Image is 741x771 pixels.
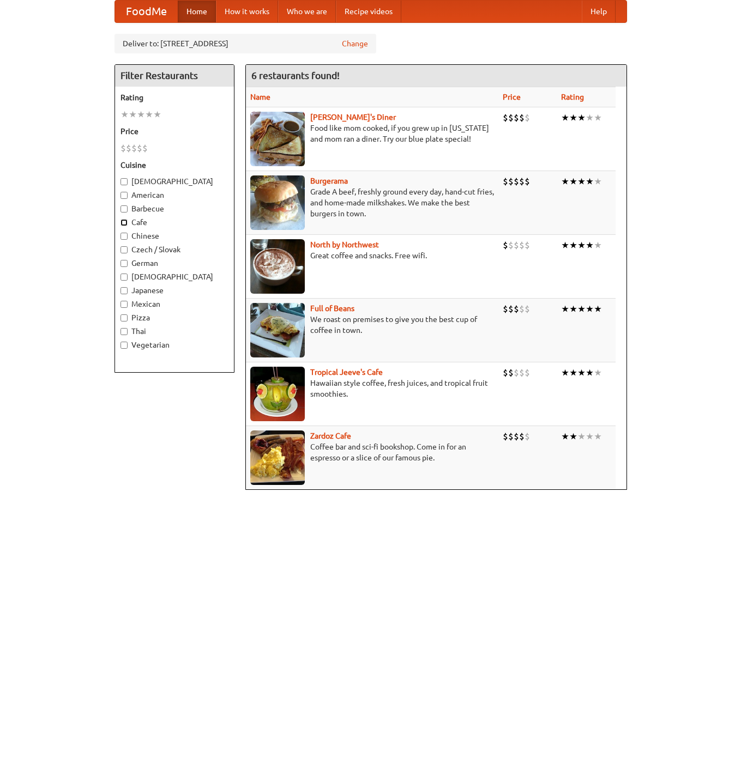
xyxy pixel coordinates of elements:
[525,303,530,315] li: $
[508,175,514,187] li: $
[586,303,594,315] li: ★
[310,304,354,313] a: Full of Beans
[310,368,383,377] a: Tropical Jeeve's Cafe
[519,239,525,251] li: $
[137,108,145,120] li: ★
[503,93,521,101] a: Price
[508,367,514,379] li: $
[121,314,128,321] input: Pizza
[250,314,494,336] p: We roast on premises to give you the best cup of coffee in town.
[594,430,602,442] li: ★
[525,239,530,251] li: $
[503,430,508,442] li: $
[137,142,142,154] li: $
[561,112,569,124] li: ★
[569,430,577,442] li: ★
[153,108,161,120] li: ★
[577,239,586,251] li: ★
[278,1,336,22] a: Who we are
[121,271,228,282] label: [DEMOGRAPHIC_DATA]
[310,432,351,440] b: Zardoz Cafe
[594,303,602,315] li: ★
[121,299,228,309] label: Mexican
[121,203,228,214] label: Barbecue
[121,219,128,226] input: Cafe
[508,430,514,442] li: $
[178,1,216,22] a: Home
[129,108,137,120] li: ★
[250,303,305,357] img: beans.jpg
[250,239,305,294] img: north.jpg
[115,65,234,87] h4: Filter Restaurants
[121,312,228,323] label: Pizza
[121,108,129,120] li: ★
[561,303,569,315] li: ★
[310,240,379,249] a: North by Northwest
[525,430,530,442] li: $
[519,303,525,315] li: $
[121,217,228,228] label: Cafe
[121,176,228,187] label: [DEMOGRAPHIC_DATA]
[250,175,305,230] img: burgerama.jpg
[525,112,530,124] li: $
[586,239,594,251] li: ★
[250,441,494,463] p: Coffee bar and sci-fi bookshop. Come in for an espresso or a slice of our famous pie.
[250,430,305,485] img: zardoz.jpg
[586,175,594,187] li: ★
[121,287,128,294] input: Japanese
[115,1,178,22] a: FoodMe
[525,367,530,379] li: $
[250,112,305,166] img: sallys.jpg
[121,258,228,269] label: German
[586,112,594,124] li: ★
[121,274,128,281] input: [DEMOGRAPHIC_DATA]
[519,430,525,442] li: $
[569,175,577,187] li: ★
[250,378,494,399] p: Hawaiian style coffee, fresh juices, and tropical fruit smoothies.
[121,260,128,267] input: German
[121,230,228,241] label: Chinese
[250,186,494,219] p: Grade A beef, freshly ground every day, hand-cut fries, and home-made milkshakes. We make the bes...
[503,112,508,124] li: $
[121,205,128,213] input: Barbecue
[582,1,616,22] a: Help
[525,175,530,187] li: $
[121,246,128,253] input: Czech / Slovak
[250,123,494,144] p: Food like mom cooked, if you grew up in [US_STATE] and mom ran a diner. Try our blue plate special!
[594,112,602,124] li: ★
[121,192,128,199] input: American
[514,367,519,379] li: $
[569,303,577,315] li: ★
[519,112,525,124] li: $
[577,175,586,187] li: ★
[121,328,128,335] input: Thai
[514,430,519,442] li: $
[250,250,494,261] p: Great coffee and snacks. Free wifi.
[514,303,519,315] li: $
[310,177,348,185] a: Burgerama
[561,430,569,442] li: ★
[250,367,305,421] img: jeeves.jpg
[142,142,148,154] li: $
[594,175,602,187] li: ★
[503,367,508,379] li: $
[508,303,514,315] li: $
[342,38,368,49] a: Change
[251,70,340,81] ng-pluralize: 6 restaurants found!
[577,430,586,442] li: ★
[586,430,594,442] li: ★
[121,285,228,296] label: Japanese
[310,113,396,122] a: [PERSON_NAME]'s Diner
[508,239,514,251] li: $
[121,160,228,171] h5: Cuisine
[121,301,128,308] input: Mexican
[514,239,519,251] li: $
[121,342,128,349] input: Vegetarian
[121,142,126,154] li: $
[503,303,508,315] li: $
[577,303,586,315] li: ★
